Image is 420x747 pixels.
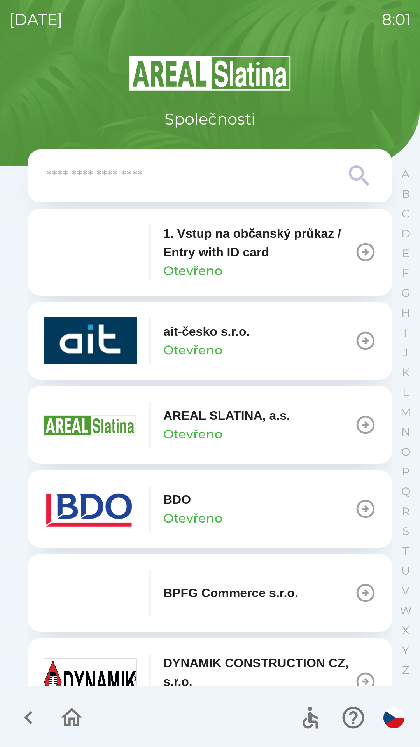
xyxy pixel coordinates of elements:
[396,660,415,680] button: Z
[402,524,409,538] p: S
[28,209,392,296] button: 1. Vstup na občanský průkaz / Entry with ID cardOtevřeno
[44,486,137,532] img: ae7449ef-04f1-48ed-85b5-e61960c78b50.png
[44,570,137,616] img: f3b1b367-54a7-43c8-9d7e-84e812667233.png
[382,8,411,31] p: 8:01
[44,229,137,275] img: 93ea42ec-2d1b-4d6e-8f8a-bdbb4610bcc3.png
[396,462,415,482] button: P
[402,167,409,181] p: A
[401,425,410,439] p: N
[396,382,415,402] button: L
[404,326,407,340] p: I
[44,317,137,364] img: 40b5cfbb-27b1-4737-80dc-99d800fbabba.png
[44,402,137,448] img: aad3f322-fb90-43a2-be23-5ead3ef36ce5.png
[28,554,392,632] button: BPFG Commerce s.r.o.
[163,584,298,602] p: BPFG Commerce s.r.o.
[396,621,415,640] button: X
[400,604,412,617] p: W
[402,386,409,399] p: L
[402,366,409,379] p: K
[402,663,409,677] p: Z
[402,207,409,221] p: C
[28,54,392,92] img: Logo
[396,303,415,323] button: H
[396,502,415,521] button: R
[396,601,415,621] button: W
[402,644,409,657] p: Y
[402,267,409,280] p: F
[402,624,409,637] p: X
[396,640,415,660] button: Y
[396,164,415,184] button: A
[163,322,250,341] p: ait-česko s.r.o.
[383,707,404,728] img: cs flag
[28,302,392,380] button: ait-česko s.r.o.Otevřeno
[163,654,355,691] p: DYNAMIK CONSTRUCTION CZ, s.r.o.
[396,283,415,303] button: G
[44,658,137,705] img: 9aa1c191-0426-4a03-845b-4981a011e109.jpeg
[396,442,415,462] button: O
[401,445,410,459] p: O
[401,286,410,300] p: G
[163,490,191,509] p: BDO
[9,8,63,31] p: [DATE]
[396,184,415,204] button: B
[401,564,410,578] p: U
[396,541,415,561] button: T
[163,341,222,359] p: Otevřeno
[396,363,415,382] button: K
[396,581,415,601] button: V
[396,323,415,343] button: I
[396,482,415,502] button: Q
[401,405,411,419] p: M
[402,187,410,201] p: B
[396,402,415,422] button: M
[163,406,290,425] p: AREAL SLATINA, a.s.
[164,107,255,131] p: Společnosti
[401,306,410,320] p: H
[163,425,222,444] p: Otevřeno
[163,224,355,261] p: 1. Vstup na občanský průkaz / Entry with ID card
[402,505,409,518] p: R
[396,521,415,541] button: S
[396,224,415,244] button: D
[396,263,415,283] button: F
[396,343,415,363] button: J
[401,227,410,240] p: D
[163,261,222,280] p: Otevřeno
[396,204,415,224] button: C
[396,561,415,581] button: U
[28,386,392,464] button: AREAL SLATINA, a.s.Otevřeno
[28,470,392,548] button: BDOOtevřeno
[402,465,409,479] p: P
[163,509,222,528] p: Otevřeno
[401,485,410,498] p: Q
[402,247,409,260] p: E
[396,422,415,442] button: N
[396,244,415,263] button: E
[403,346,408,359] p: J
[402,584,409,598] p: V
[28,638,392,725] button: DYNAMIK CONSTRUCTION CZ, s.r.o.Otevřeno
[402,544,409,558] p: T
